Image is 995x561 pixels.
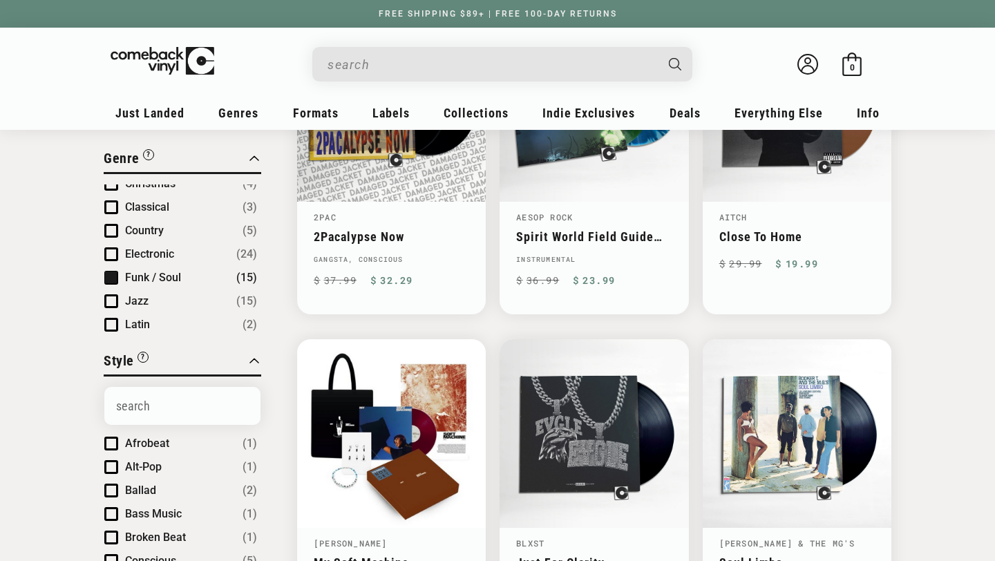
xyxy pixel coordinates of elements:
[657,47,694,82] button: Search
[735,106,823,120] span: Everything Else
[125,271,181,284] span: Funk / Soul
[218,106,258,120] span: Genres
[236,269,257,286] span: Number of products: (15)
[115,106,184,120] span: Just Landed
[719,211,748,222] a: Aitch
[516,211,573,222] a: Aesop Rock
[243,435,257,452] span: Number of products: (1)
[125,224,164,237] span: Country
[293,106,339,120] span: Formats
[236,246,257,263] span: Number of products: (24)
[365,9,631,19] a: FREE SHIPPING $89+ | FREE 100-DAY RETURNS
[516,538,544,549] a: Blxst
[314,211,337,222] a: 2Pac
[516,229,672,244] a: Spirit World Field Guide Instrumentals
[125,247,174,260] span: Electronic
[243,529,257,546] span: Number of products: (1)
[314,538,388,549] a: [PERSON_NAME]
[542,106,635,120] span: Indie Exclusives
[125,177,176,190] span: Christmas
[857,106,880,120] span: Info
[125,437,169,450] span: Afrobeat
[243,199,257,216] span: Number of products: (3)
[243,506,257,522] span: Number of products: (1)
[314,229,469,244] a: 2Pacalypse Now
[719,538,855,549] a: [PERSON_NAME] & The MG's
[104,352,134,369] span: Style
[104,350,149,374] button: Filter by Style
[104,387,260,425] input: Search Options
[125,200,169,213] span: Classical
[850,62,855,73] span: 0
[719,229,875,244] a: Close To Home
[328,50,655,79] input: When autocomplete results are available use up and down arrows to review and enter to select
[104,148,154,172] button: Filter by Genre
[125,318,150,331] span: Latin
[125,294,149,307] span: Jazz
[444,106,509,120] span: Collections
[104,150,140,167] span: Genre
[312,47,692,82] div: Search
[243,459,257,475] span: Number of products: (1)
[236,293,257,310] span: Number of products: (15)
[670,106,701,120] span: Deals
[125,531,186,544] span: Broken Beat
[243,222,257,239] span: Number of products: (5)
[243,316,257,333] span: Number of products: (2)
[125,484,156,497] span: Ballad
[125,507,182,520] span: Bass Music
[125,460,162,473] span: Alt-Pop
[372,106,410,120] span: Labels
[243,482,257,499] span: Number of products: (2)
